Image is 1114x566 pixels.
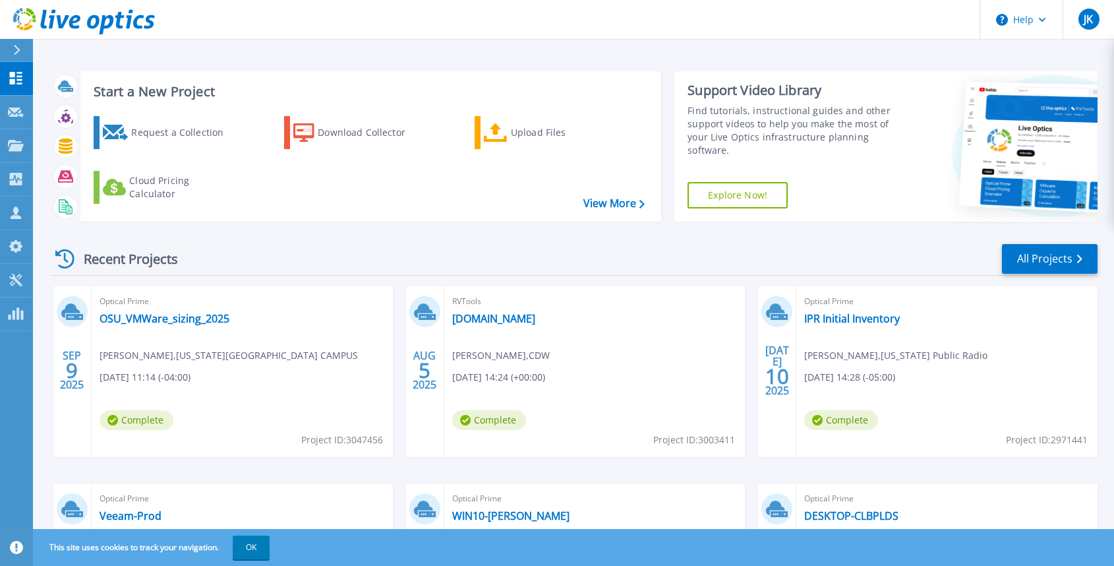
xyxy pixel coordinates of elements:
[452,348,550,363] span: [PERSON_NAME] , CDW
[100,294,385,309] span: Optical Prime
[66,365,78,376] span: 9
[688,182,788,208] a: Explore Now!
[301,433,383,447] span: Project ID: 3047456
[452,294,738,309] span: RVTools
[100,348,358,363] span: [PERSON_NAME] , [US_STATE][GEOGRAPHIC_DATA] CAMPUS
[318,119,423,146] div: Download Collector
[583,197,645,210] a: View More
[51,243,196,275] div: Recent Projects
[765,346,790,394] div: [DATE] 2025
[412,346,437,394] div: AUG 2025
[804,312,900,325] a: IPR Initial Inventory
[94,84,644,99] h3: Start a New Project
[804,491,1090,506] span: Optical Prime
[804,509,898,522] a: DESKTOP-CLBPLDS
[1006,433,1088,447] span: Project ID: 2971441
[100,491,385,506] span: Optical Prime
[131,119,237,146] div: Request a Collection
[100,509,161,522] a: Veeam-Prod
[419,365,430,376] span: 5
[765,371,789,382] span: 10
[233,536,270,559] button: OK
[452,312,535,325] a: [DOMAIN_NAME]
[59,346,84,394] div: SEP 2025
[100,370,191,385] span: [DATE] 11:14 (-04:00)
[452,410,526,430] span: Complete
[511,119,616,146] div: Upload Files
[804,410,878,430] span: Complete
[94,116,241,149] a: Request a Collection
[94,171,241,204] a: Cloud Pricing Calculator
[688,82,902,99] div: Support Video Library
[100,410,173,430] span: Complete
[129,174,235,201] div: Cloud Pricing Calculator
[1002,244,1098,274] a: All Projects
[804,348,987,363] span: [PERSON_NAME] , [US_STATE] Public Radio
[688,104,902,157] div: Find tutorials, instructional guides and other support videos to help you make the most of your L...
[36,536,270,559] span: This site uses cookies to track your navigation.
[452,509,570,522] a: WIN10-[PERSON_NAME]
[452,370,545,385] span: [DATE] 14:24 (+00:00)
[284,116,431,149] a: Download Collector
[804,294,1090,309] span: Optical Prime
[804,370,895,385] span: [DATE] 14:28 (-05:00)
[452,491,738,506] span: Optical Prime
[653,433,735,447] span: Project ID: 3003411
[475,116,622,149] a: Upload Files
[1084,14,1093,24] span: JK
[100,312,229,325] a: OSU_VMWare_sizing_2025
